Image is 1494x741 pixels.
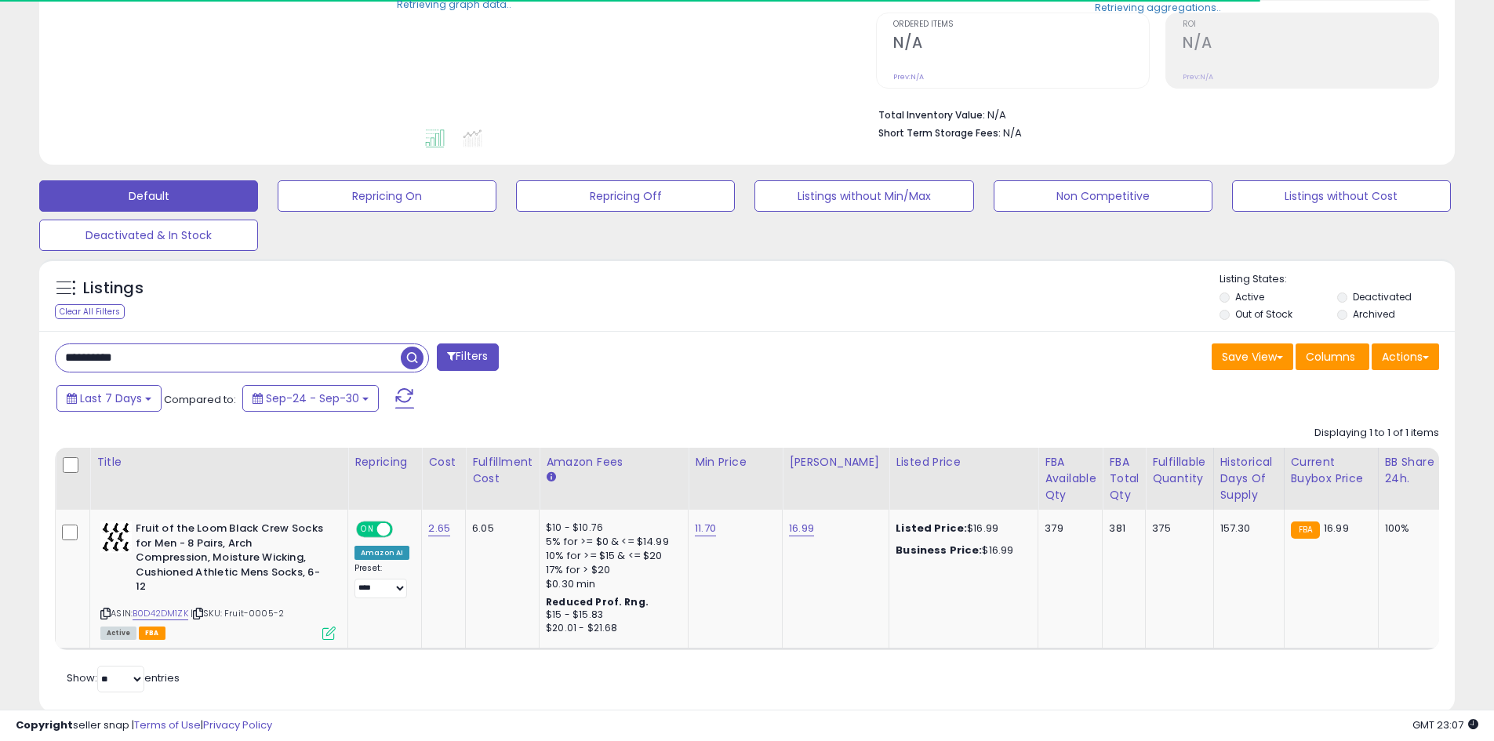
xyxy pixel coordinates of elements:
span: Compared to: [164,392,236,407]
span: FBA [139,627,165,640]
div: 381 [1109,521,1133,536]
div: 375 [1152,521,1201,536]
div: 157.30 [1220,521,1272,536]
strong: Copyright [16,717,73,732]
div: Amazon AI [354,546,409,560]
div: Min Price [695,454,776,470]
small: FBA [1291,521,1320,539]
button: Actions [1372,343,1439,370]
span: OFF [391,523,416,536]
a: B0D42DM1ZK [133,607,188,620]
button: Repricing On [278,180,496,212]
span: All listings currently available for purchase on Amazon [100,627,136,640]
span: Sep-24 - Sep-30 [266,390,359,406]
button: Listings without Min/Max [754,180,973,212]
div: 17% for > $20 [546,563,676,577]
div: $0.30 min [546,577,676,591]
button: Non Competitive [994,180,1212,212]
div: Historical Days Of Supply [1220,454,1278,503]
a: Terms of Use [134,717,201,732]
label: Archived [1353,307,1395,321]
div: Fulfillment Cost [472,454,533,487]
button: Last 7 Days [56,385,162,412]
button: Save View [1212,343,1293,370]
button: Repricing Off [516,180,735,212]
div: Clear All Filters [55,304,125,319]
div: 10% for >= $15 & <= $20 [546,549,676,563]
label: Active [1235,290,1264,303]
b: Business Price: [896,543,982,558]
div: Current Buybox Price [1291,454,1372,487]
div: 5% for >= $0 & <= $14.99 [546,535,676,549]
span: ON [358,523,377,536]
div: $16.99 [896,543,1026,558]
div: Listed Price [896,454,1031,470]
div: 6.05 [472,521,527,536]
button: Deactivated & In Stock [39,220,258,251]
span: Columns [1306,349,1355,365]
b: Listed Price: [896,521,967,536]
a: Privacy Policy [203,717,272,732]
div: $16.99 [896,521,1026,536]
h5: Listings [83,278,144,300]
b: Reduced Prof. Rng. [546,595,649,608]
small: Amazon Fees. [546,470,555,485]
img: 41Cn8yXn5sL._SL40_.jpg [100,521,132,553]
a: 2.65 [428,521,450,536]
button: Columns [1296,343,1369,370]
div: [PERSON_NAME] [789,454,882,470]
span: Show: entries [67,670,180,685]
div: BB Share 24h. [1385,454,1442,487]
div: 379 [1045,521,1090,536]
div: Title [96,454,341,470]
span: | SKU: Fruit-0005-2 [191,607,284,619]
div: Preset: [354,563,409,598]
div: $20.01 - $21.68 [546,622,676,635]
div: 100% [1385,521,1437,536]
div: $10 - $10.76 [546,521,676,535]
div: Repricing [354,454,415,470]
button: Filters [437,343,498,371]
div: seller snap | | [16,718,272,733]
label: Out of Stock [1235,307,1292,321]
span: Last 7 Days [80,390,142,406]
div: FBA Total Qty [1109,454,1139,503]
div: Displaying 1 to 1 of 1 items [1314,426,1439,441]
div: ASIN: [100,521,336,637]
p: Listing States: [1220,272,1455,287]
span: 16.99 [1324,521,1349,536]
div: Fulfillable Quantity [1152,454,1206,487]
div: Amazon Fees [546,454,682,470]
button: Sep-24 - Sep-30 [242,385,379,412]
span: 2025-10-8 23:07 GMT [1412,717,1478,732]
b: Fruit of the Loom Black Crew Socks for Men - 8 Pairs, Arch Compression, Moisture Wicking, Cushion... [136,521,326,598]
label: Deactivated [1353,290,1412,303]
div: $15 - $15.83 [546,608,676,622]
a: 16.99 [789,521,814,536]
button: Default [39,180,258,212]
button: Listings without Cost [1232,180,1451,212]
div: FBA Available Qty [1045,454,1096,503]
div: Cost [428,454,459,470]
a: 11.70 [695,521,716,536]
